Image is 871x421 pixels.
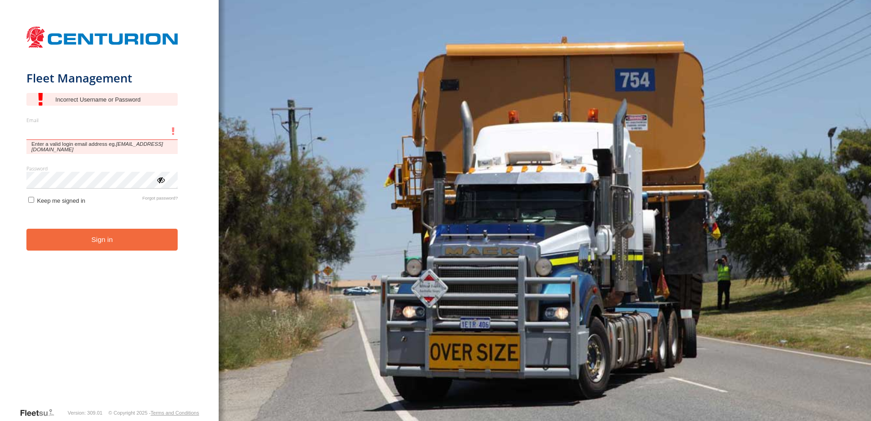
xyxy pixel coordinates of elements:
img: Centurion Transport [26,26,178,49]
a: Visit our Website [20,408,61,417]
label: Password [26,165,178,172]
em: [EMAIL_ADDRESS][DOMAIN_NAME] [31,141,163,152]
h1: Fleet Management [26,71,178,86]
button: Sign in [26,229,178,251]
a: Forgot password? [143,195,178,204]
div: Version: 309.01 [68,410,102,416]
input: Keep me signed in [28,197,34,203]
span: Enter a valid login email address eg. [26,140,178,154]
div: © Copyright 2025 - [108,410,199,416]
div: ViewPassword [156,175,165,184]
form: main [26,22,193,407]
label: Email [26,117,178,123]
a: Terms and Conditions [151,410,199,416]
span: Keep me signed in [37,197,85,204]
